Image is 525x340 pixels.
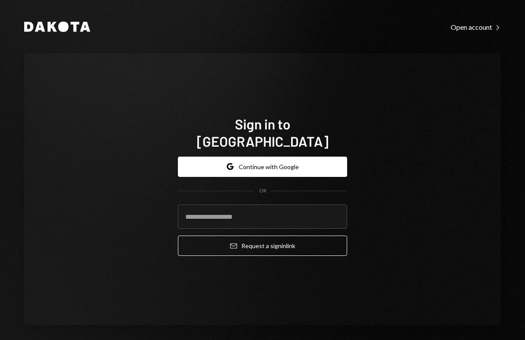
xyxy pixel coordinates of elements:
div: OR [259,187,266,195]
h1: Sign in to [GEOGRAPHIC_DATA] [178,115,347,150]
a: Open account [451,22,501,31]
button: Continue with Google [178,157,347,177]
button: Request a signinlink [178,236,347,256]
div: Open account [451,23,501,31]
